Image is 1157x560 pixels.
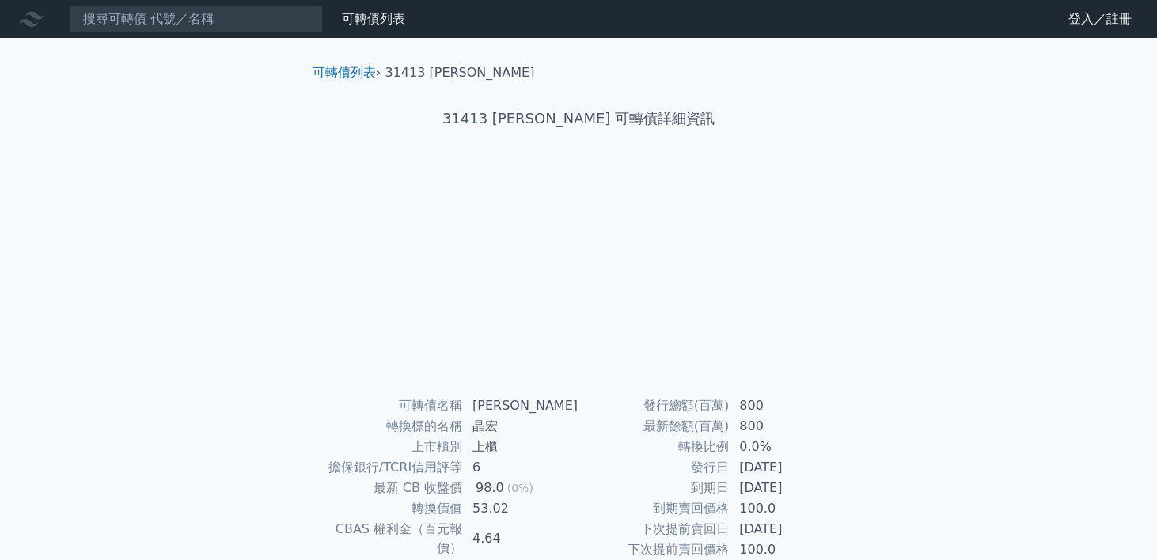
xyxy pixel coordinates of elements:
td: 擔保銀行/TCRI信用評等 [319,457,463,478]
td: 到期賣回價格 [578,498,730,519]
td: 可轉債名稱 [319,395,463,416]
span: (0%) [507,482,533,494]
td: 上櫃 [463,437,578,457]
td: 最新 CB 收盤價 [319,478,463,498]
td: 6 [463,457,578,478]
td: [DATE] [730,478,838,498]
td: 上市櫃別 [319,437,463,457]
td: 轉換比例 [578,437,730,457]
td: 下次提前賣回價格 [578,539,730,560]
a: 可轉債列表 [313,65,376,80]
td: [PERSON_NAME] [463,395,578,416]
td: 100.0 [730,498,838,519]
td: 下次提前賣回日 [578,519,730,539]
h1: 31413 [PERSON_NAME] 可轉債詳細資訊 [300,108,857,130]
td: 100.0 [730,539,838,560]
td: 0.0% [730,437,838,457]
td: 800 [730,416,838,437]
td: 晶宏 [463,416,578,437]
li: 31413 [PERSON_NAME] [385,63,535,82]
td: 53.02 [463,498,578,519]
td: 4.64 [463,519,578,558]
td: 最新餘額(百萬) [578,416,730,437]
td: 轉換價值 [319,498,463,519]
a: 可轉債列表 [342,11,405,26]
li: › [313,63,381,82]
td: [DATE] [730,457,838,478]
td: 800 [730,395,838,416]
td: 轉換標的名稱 [319,416,463,437]
td: 發行日 [578,457,730,478]
td: [DATE] [730,519,838,539]
a: 登入／註冊 [1056,6,1144,32]
td: 發行總額(百萬) [578,395,730,416]
input: 搜尋可轉債 代號／名稱 [70,6,323,32]
div: 98.0 [472,479,507,498]
td: 到期日 [578,478,730,498]
td: CBAS 權利金（百元報價） [319,519,463,558]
